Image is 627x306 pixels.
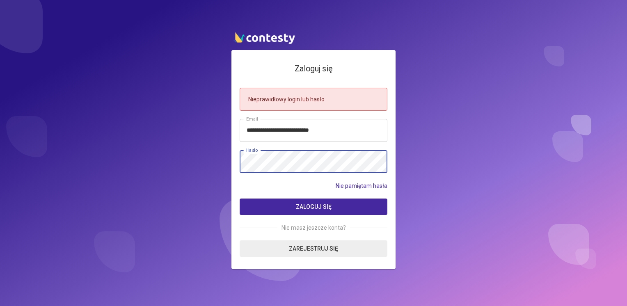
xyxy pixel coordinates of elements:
[240,199,387,215] button: Zaloguj się
[277,223,350,232] span: Nie masz jeszcze konta?
[240,88,387,111] div: Nieprawidłowy login lub hasło
[231,29,297,46] img: contesty logo
[240,62,387,75] h4: Zaloguj się
[240,240,387,257] a: Zarejestruj się
[296,203,332,210] span: Zaloguj się
[336,181,387,190] a: Nie pamiętam hasła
